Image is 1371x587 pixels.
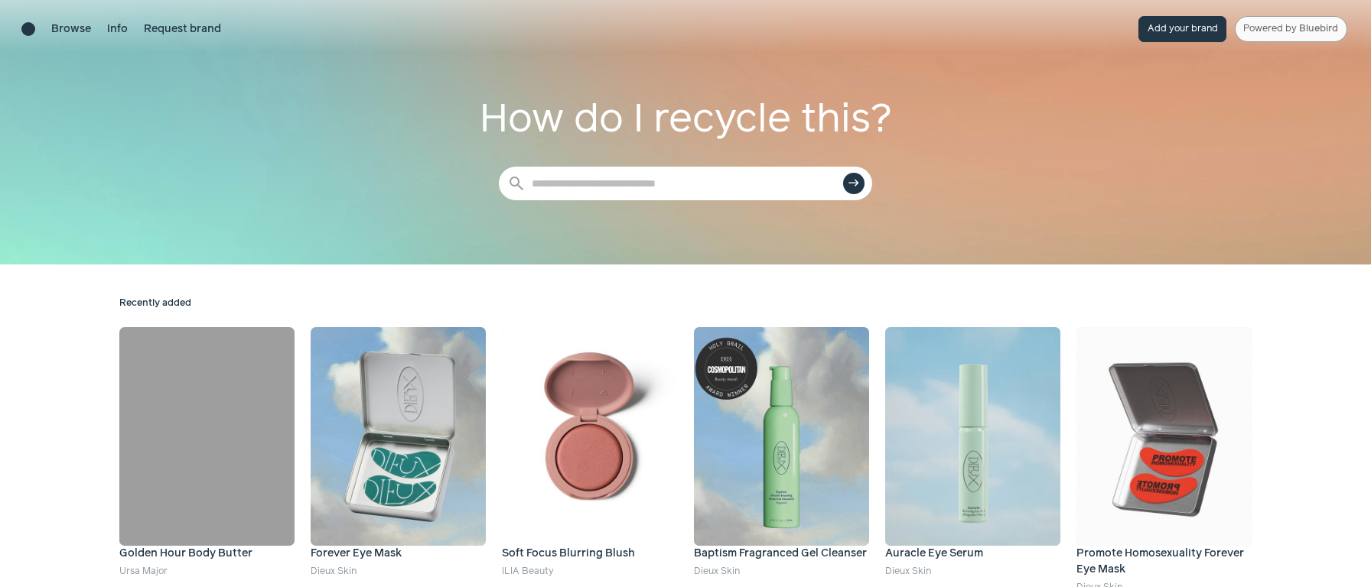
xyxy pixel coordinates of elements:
[885,327,1060,562] a: Auracle Eye Serum Auracle Eye Serum
[1076,546,1252,578] h4: Promote Homosexuality Forever Eye Mask
[694,327,869,562] a: Baptism Fragranced Gel Cleanser Baptism Fragranced Gel Cleanser
[51,21,91,37] a: Browse
[107,21,128,37] a: Info
[144,21,221,37] a: Request brand
[311,566,357,576] a: Dieux Skin
[21,22,35,36] a: Brand directory home
[507,174,526,193] span: search
[502,327,677,562] a: Soft Focus Blurring Blush Soft Focus Blurring Blush
[477,90,894,151] h1: How do I recycle this?
[885,546,1060,562] h4: Auracle Eye Serum
[311,546,486,562] h4: Forever Eye Mask
[694,546,869,562] h4: Baptism Fragranced Gel Cleanser
[694,327,869,546] img: Baptism Fragranced Gel Cleanser
[885,327,1060,546] img: Auracle Eye Serum
[311,327,486,562] a: Forever Eye Mask Forever Eye Mask
[843,173,865,194] button: east
[885,566,931,576] a: Dieux Skin
[502,566,554,576] a: ILIA Beauty
[119,327,295,562] a: Golden Hour Body Butter Golden Hour Body Butter
[119,566,168,576] a: Ursa Major
[1076,327,1252,578] a: Promote Homosexuality Forever Eye Mask Promote Homosexuality Forever Eye Mask
[1076,327,1252,546] img: Promote Homosexuality Forever Eye Mask
[311,327,486,546] img: Forever Eye Mask
[1138,16,1226,42] button: Add your brand
[119,546,295,562] h4: Golden Hour Body Butter
[694,566,740,576] a: Dieux Skin
[119,297,1252,310] h2: Recently added
[848,177,860,190] span: east
[502,546,677,562] h4: Soft Focus Blurring Blush
[1299,24,1338,34] span: Bluebird
[1235,16,1347,42] a: Powered by Bluebird
[502,327,677,546] img: Soft Focus Blurring Blush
